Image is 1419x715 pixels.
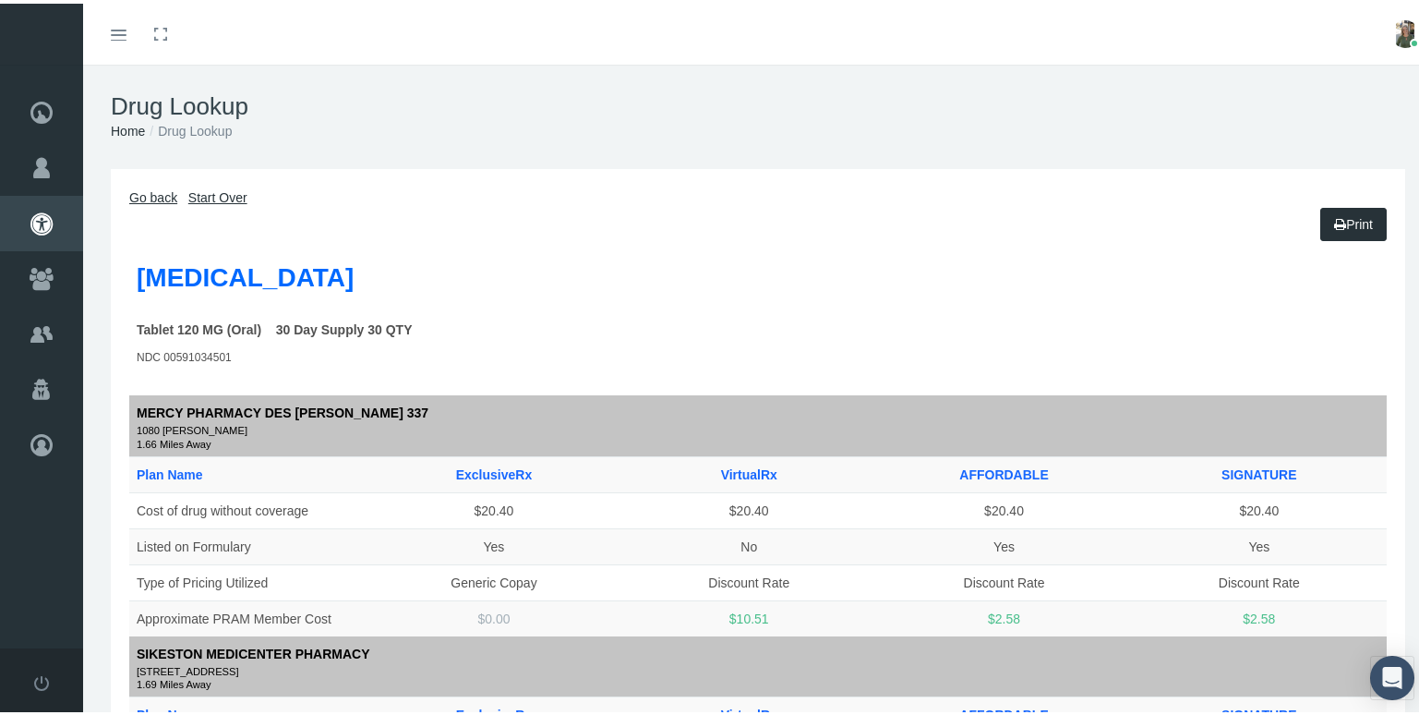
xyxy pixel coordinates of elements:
[129,489,367,525] td: Cost of drug without coverage
[1132,489,1387,525] td: $20.40
[1132,561,1387,597] td: Discount Rate
[621,453,876,489] th: VirtualRx
[188,187,247,201] a: Start Over
[621,597,876,633] td: $10.51
[367,525,621,561] td: Yes
[367,489,621,525] td: $20.40
[137,676,1379,685] small: 1.69 Miles Away
[1132,453,1387,489] th: SIGNATURE
[111,89,1405,117] h1: Drug Lookup
[1370,652,1414,697] div: Open Intercom Messenger
[876,597,1131,633] td: $2.58
[876,561,1131,597] td: Discount Rate
[1391,17,1419,44] img: S_Profile_Picture_15372.jpg
[367,453,621,489] th: ExclusiveRx
[876,489,1131,525] td: $20.40
[621,561,876,597] td: Discount Rate
[367,561,621,597] td: Generic Copay
[876,453,1131,489] th: AFFORDABLE
[129,525,367,561] td: Listed on Formulary
[129,453,367,489] th: Plan Name
[621,489,876,525] td: $20.40
[137,643,370,658] b: SIKESTON MEDICENTER PHARMACY
[145,117,232,138] li: Drug Lookup
[137,316,413,336] label: Tablet 120 MG (Oral) 30 Day Supply 30 QTY
[1132,525,1387,561] td: Yes
[367,597,621,633] td: $0.00
[129,561,367,597] td: Type of Pricing Utilized
[1132,597,1387,633] td: $2.58
[876,525,1131,561] td: Yes
[129,597,367,633] td: Approximate PRAM Member Cost
[129,187,177,201] a: Go back
[137,419,1379,436] small: 1080 [PERSON_NAME]
[1320,204,1387,237] a: Print
[137,660,1379,677] small: [STREET_ADDRESS]
[621,525,876,561] td: No
[137,345,232,363] label: NDC 00591034501
[111,120,145,135] a: Home
[137,436,1379,445] small: 1.66 Miles Away
[137,254,354,295] label: [MEDICAL_DATA]
[137,402,428,417] b: MERCY PHARMACY DES [PERSON_NAME] 337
